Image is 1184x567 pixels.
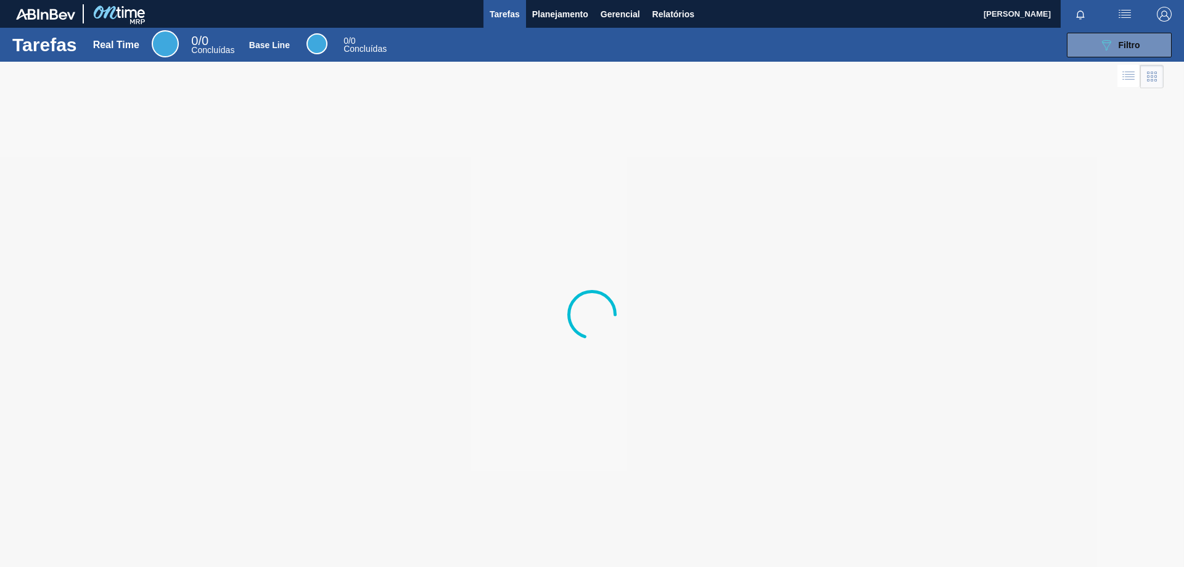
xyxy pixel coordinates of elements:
div: Base Line [306,33,327,54]
span: 0 [343,36,348,46]
div: Real Time [93,39,139,51]
span: Relatórios [652,7,694,22]
div: Base Line [249,40,290,50]
img: userActions [1117,7,1132,22]
span: / 0 [343,36,355,46]
div: Base Line [343,37,387,53]
span: Concluídas [343,44,387,54]
div: Real Time [191,36,234,54]
h1: Tarefas [12,38,77,52]
span: Concluídas [191,45,234,55]
div: Real Time [152,30,179,57]
img: TNhmsLtSVTkK8tSr43FrP2fwEKptu5GPRR3wAAAABJRU5ErkJggg== [16,9,75,20]
button: Filtro [1067,33,1172,57]
span: Tarefas [490,7,520,22]
span: Gerencial [601,7,640,22]
span: Filtro [1119,40,1140,50]
span: 0 [191,34,198,48]
span: Planejamento [532,7,588,22]
button: Notificações [1061,6,1100,23]
span: / 0 [191,34,208,48]
img: Logout [1157,7,1172,22]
